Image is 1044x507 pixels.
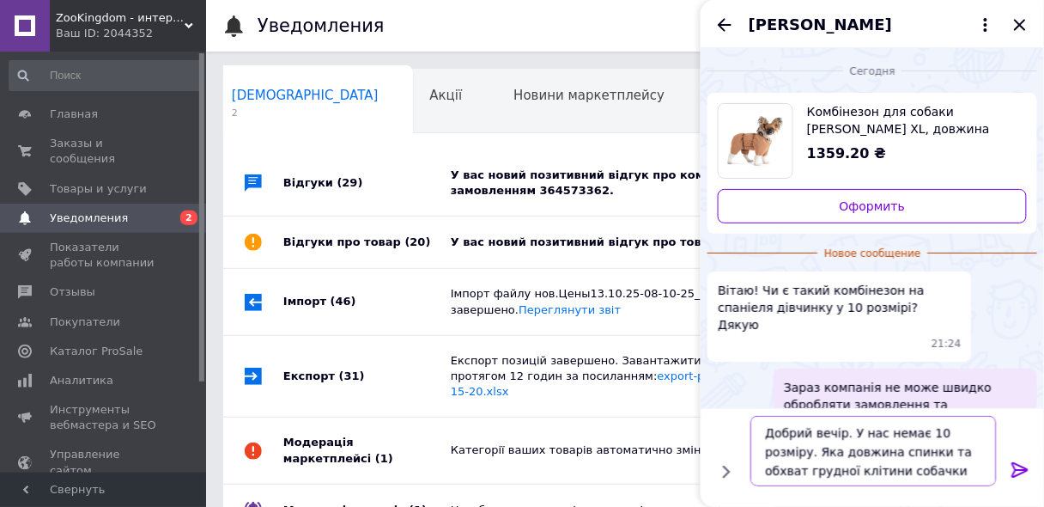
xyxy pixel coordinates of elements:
span: Новое сообщение [817,247,927,261]
span: 2 [180,211,197,225]
span: Зараз компанія не може швидко обробляти замовлення та повідомлення, оскільки за її графіком робот... [784,379,1027,482]
span: Акції [430,88,463,103]
span: Товары и услуги [50,181,147,197]
span: (1) [375,452,393,465]
h1: Уведомления [258,15,385,36]
span: Вітаю! Чи є такий комбінезон на спаніеля дівчинку у 10 розмірі? Дякую [718,282,961,333]
span: Заказы и сообщения [50,136,159,167]
span: Новини маркетплейсу [513,88,665,103]
span: Отзывы [50,284,95,300]
span: [PERSON_NAME] [749,14,892,36]
div: Експорт [283,336,451,418]
div: Експорт позицій завершено. Завантажити готовий файл можна протягом 12 годин за посиланням: [451,353,838,400]
input: Поиск [9,60,203,91]
div: Відгуки [283,150,451,216]
span: Аналитика [50,373,113,388]
span: Инструменты вебмастера и SEO [50,402,159,433]
a: Переглянути звіт [519,303,621,316]
a: Посмотреть товар [718,103,1027,179]
button: [PERSON_NAME] [749,14,996,36]
span: (31) [339,370,365,382]
span: Каталог ProSale [50,344,143,359]
span: Сегодня [843,64,902,79]
div: Відгуки про товар [283,217,451,268]
span: Покупатели [50,315,120,330]
div: Ваш ID: 2044352 [56,26,206,41]
span: (46) [331,295,356,308]
div: 12.10.2025 [707,62,1037,79]
span: (20) [405,235,431,248]
button: Закрыть [1010,15,1030,35]
span: Управление сайтом [50,447,159,478]
span: Комбінезон для собаки [PERSON_NAME] XL, довжина спини 40-43см, обхват грудей 55-65см, Pet Fashion... [807,103,1013,137]
span: (29) [337,176,363,189]
span: [DEMOGRAPHIC_DATA] [232,88,379,103]
span: Показатели работы компании [50,240,159,271]
span: ZooKingdom - интернет-магазин зоотоваров с заботой о Вас [56,10,185,26]
span: 2 [232,107,379,119]
div: Модерація маркетплейсі [283,418,451,483]
button: Показать кнопки [714,461,737,483]
img: 6837510711_w640_h640_kombinezon-dlya-sobaki.jpg [719,104,792,178]
div: Категорії ваших товарів автоматично змінені [451,443,838,458]
span: Главная [50,107,98,122]
span: 1359.20 ₴ [807,145,886,162]
button: Назад [714,15,735,35]
div: У вас новий позитивний відгук про компанію за замовленням 364573362. [451,168,838,199]
span: Уведомления [50,211,128,226]
div: Імпорт файлу нов.Цены13.10.25-08-10-25_Ире.xlsx успішно завершено. [451,286,838,317]
span: 21:24 12.10.2025 [932,337,962,351]
div: Імпорт [283,269,451,334]
textarea: Добрий вечір. У нас немає 10 розміру. Яка довжина спинки та обхват грудної клітини собачки [750,416,996,486]
a: Оформить [718,189,1027,223]
div: У вас новий позитивний відгук про товар. [451,235,838,250]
